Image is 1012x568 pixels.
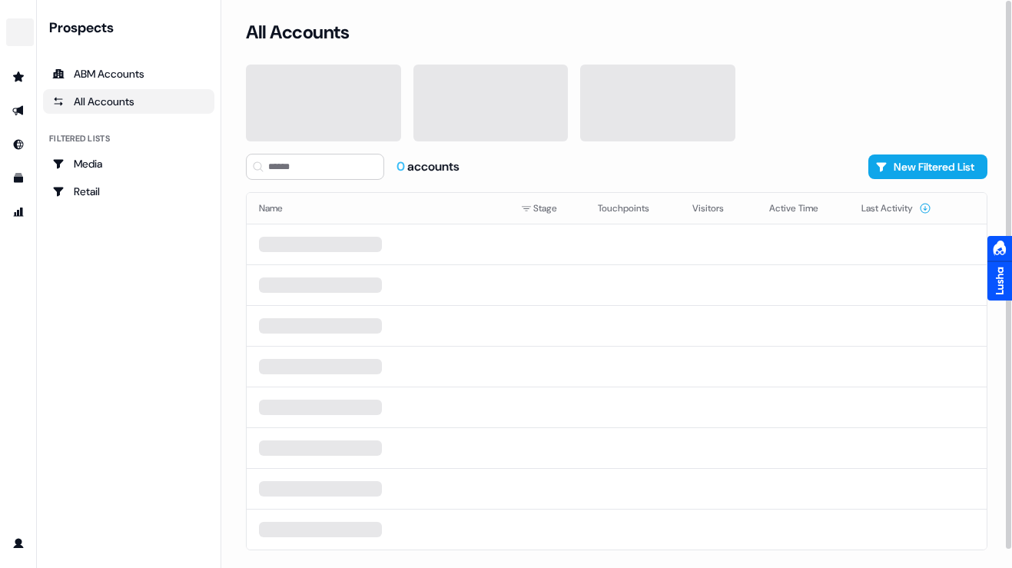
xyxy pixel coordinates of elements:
div: ABM Accounts [52,66,205,81]
a: Go to profile [6,531,31,556]
button: Touchpoints [598,194,668,222]
div: Retail [52,184,205,199]
a: Go to Retail [43,179,214,204]
div: Filtered lists [49,132,110,145]
a: Go to Media [43,151,214,176]
div: Prospects [49,18,214,37]
div: Media [52,156,205,171]
a: Go to prospects [6,65,31,89]
th: Name [247,193,509,224]
span: 0 [397,158,407,174]
button: Active Time [769,194,837,222]
button: Visitors [692,194,742,222]
button: Last Activity [861,194,931,222]
a: ABM Accounts [43,61,214,86]
h3: All Accounts [246,21,349,44]
a: All accounts [43,89,214,114]
a: Go to Inbound [6,132,31,157]
div: All Accounts [52,94,205,109]
a: Go to templates [6,166,31,191]
a: Go to outbound experience [6,98,31,123]
div: Stage [521,201,573,216]
button: New Filtered List [868,154,987,179]
a: Go to attribution [6,200,31,224]
div: accounts [397,158,460,175]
